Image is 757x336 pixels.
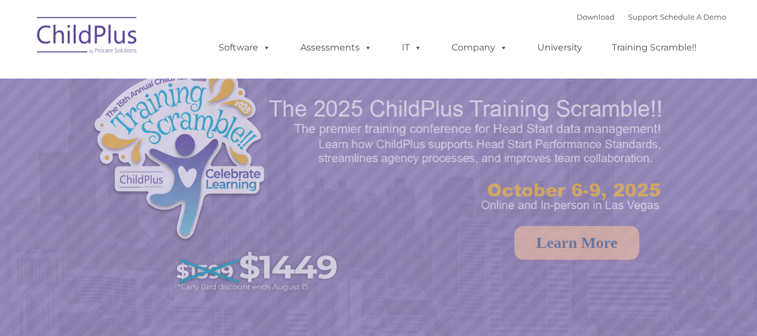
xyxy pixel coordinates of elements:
[31,9,143,65] img: ChildPlus by Procare Solutions
[440,36,519,59] a: Company
[526,36,593,59] a: University
[207,36,282,59] a: Software
[660,12,726,21] a: Schedule A Demo
[577,12,615,21] a: Download
[577,12,726,21] font: |
[289,36,383,59] a: Assessments
[601,36,708,59] a: Training Scramble!!
[514,226,639,260] a: Learn More
[628,12,658,21] a: Support
[391,36,433,59] a: IT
